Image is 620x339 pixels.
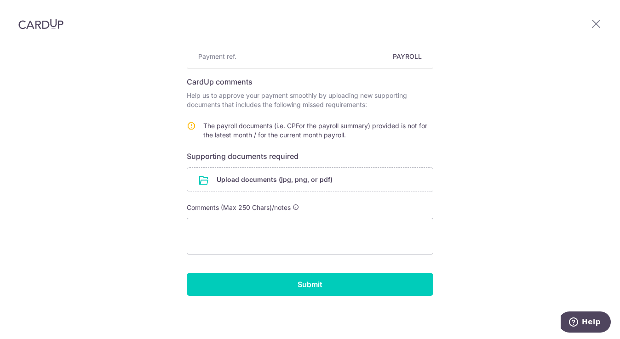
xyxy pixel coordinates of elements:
h6: Supporting documents required [187,151,433,162]
img: CardUp [18,18,63,29]
span: The payroll documents (i.e. CPFor the payroll summary) provided is not for the latest month / for... [203,122,427,139]
span: Comments (Max 250 Chars)/notes [187,203,291,211]
div: Upload documents (jpg, png, or pdf) [187,167,433,192]
h6: CardUp comments [187,76,433,87]
span: Payment ref. [198,52,236,61]
p: Help us to approve your payment smoothly by uploading new supporting documents that includes the ... [187,91,433,109]
iframe: Opens a widget where you can find more information [561,311,611,334]
span: PAYROLL [240,52,422,61]
input: Submit [187,273,433,296]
